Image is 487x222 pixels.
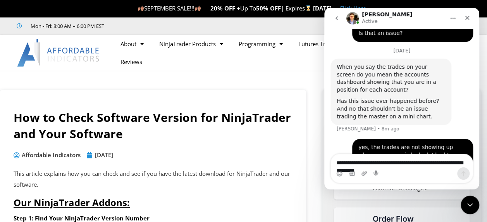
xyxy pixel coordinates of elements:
[14,109,293,142] h1: How to Check Software Version for NinjaTrader and Your Software
[195,5,201,11] img: 🍂
[138,4,313,12] span: SEPTEMBER SALE!!! Up To | Expires
[20,150,81,161] span: Affordable Indicators
[14,168,293,190] p: This article explains how you can check and see if you have the latest download for NinjaTrader a...
[305,5,311,11] img: ⌛
[339,4,366,12] a: Click Here
[115,22,231,30] iframe: Customer reviews powered by Trustpilot
[231,35,291,53] a: Programming
[14,196,130,209] span: Our NinjaTrader Addons:
[313,4,332,12] strong: [DATE]
[138,5,144,11] img: 🍂
[14,215,293,222] h6: Step 1: Find Your NinjaTrader Version Number
[113,53,150,71] a: Reviews
[291,35,355,53] a: Futures Trading
[17,39,100,67] img: LogoAI | Affordable Indicators – NinjaTrader
[461,196,479,214] iframe: Intercom live chat
[256,4,281,12] strong: 50% OFF
[324,8,479,189] iframe: Intercom live chat
[29,21,104,31] span: Mon - Fri: 8:00 AM – 6:00 PM EST
[151,35,231,53] a: NinjaTrader Products
[95,151,113,159] time: [DATE]
[113,35,378,71] nav: Menu
[210,4,240,12] strong: 20% OFF +
[113,35,151,53] a: About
